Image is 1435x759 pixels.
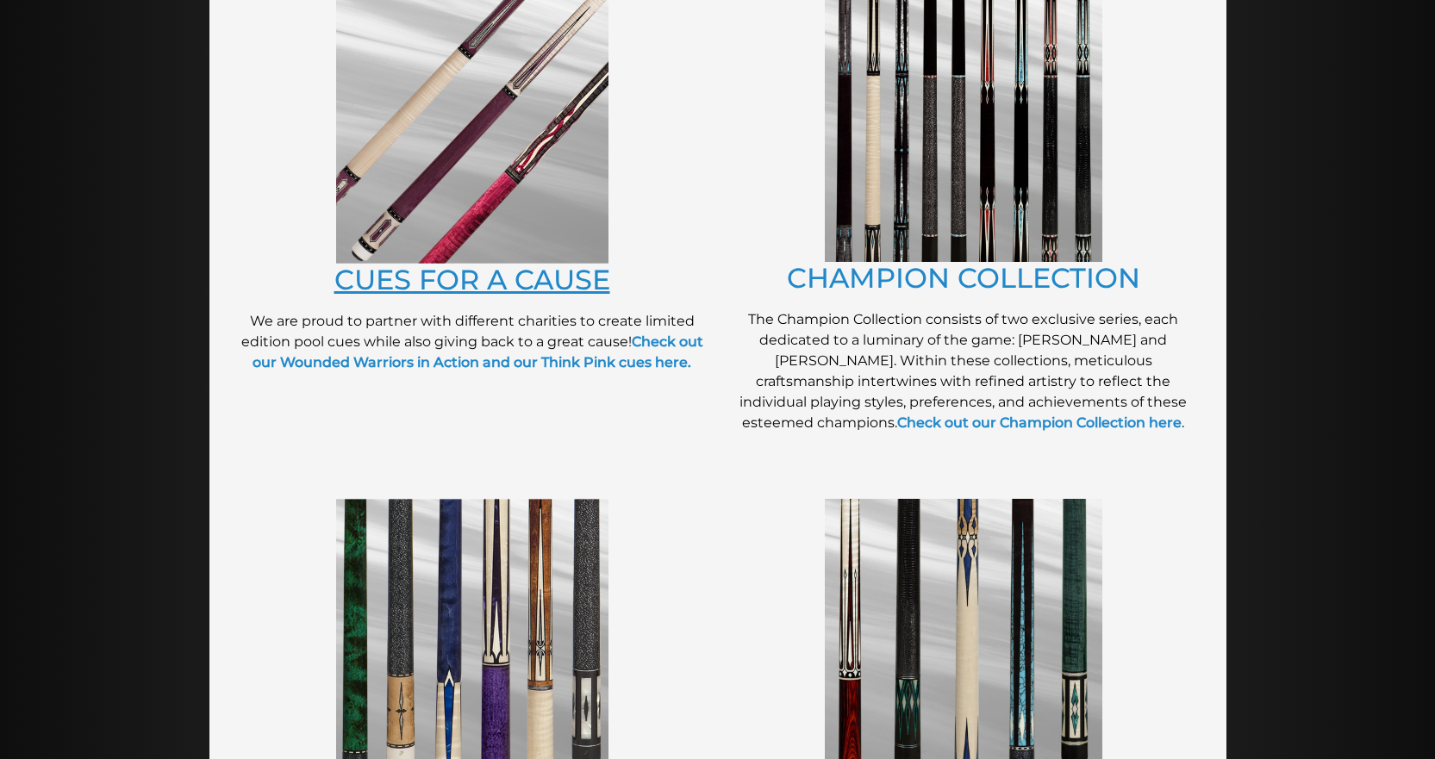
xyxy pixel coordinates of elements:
[787,261,1140,295] a: CHAMPION COLLECTION
[897,414,1182,431] a: Check out our Champion Collection here
[235,311,709,373] p: We are proud to partner with different charities to create limited edition pool cues while also g...
[253,333,703,370] a: Check out our Wounded Warriors in Action and our Think Pink cues here.
[727,309,1201,433] p: The Champion Collection consists of two exclusive series, each dedicated to a luminary of the gam...
[334,263,610,296] a: CUES FOR A CAUSE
